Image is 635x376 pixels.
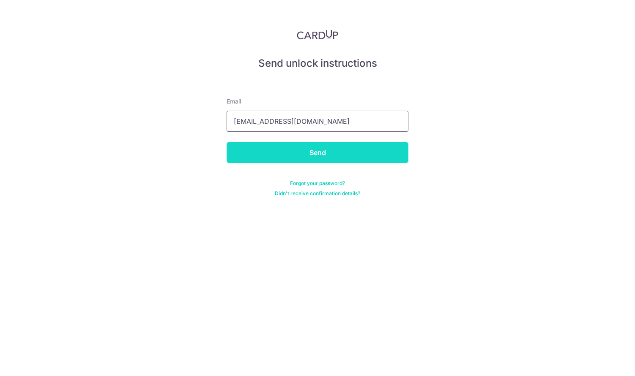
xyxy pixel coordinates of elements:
[275,190,360,197] a: Didn't receive confirmation details?
[227,98,241,105] span: translation missing: en.devise.label.Email
[297,30,338,40] img: CardUp Logo
[227,142,408,163] input: Send
[227,111,408,132] input: Enter your Email
[290,180,345,187] a: Forgot your password?
[227,57,408,70] h5: Send unlock instructions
